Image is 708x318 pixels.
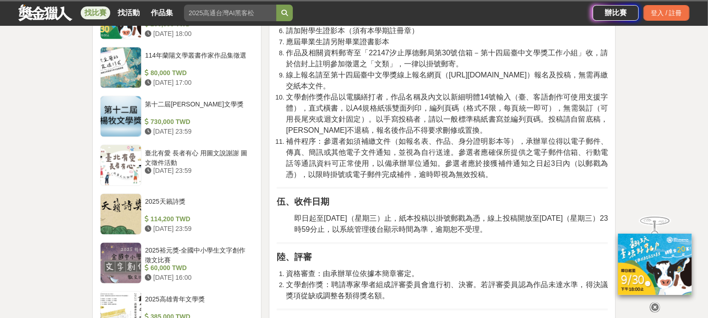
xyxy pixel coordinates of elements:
[145,148,250,166] div: 臺北有愛 長者有心 用圖文說謝謝 圖文徵件活動
[286,93,608,134] span: 文學創作獎作品以電腦繕打者，作品名稱及內文以新細明體14號輸入（臺、客語創作可使用支援字體），直式橫書，以A4規格紙張雙面列印，編列頁碼（格式不限，每頁統一即可），無需裝訂（可用長尾夾或迴文針固...
[145,51,250,68] div: 114年蘭陽文學叢書作家作品集徵選
[286,137,608,178] span: 補件程序：參選者如須補繳文件（如報名表、作品、身分證明影本等），承辦單位得以電子郵件、傳真、簡訊或其他電子文件通知，並視為自行送達。參選者應確保所提供之電子郵件信箱、行動電話等通訊資料可正常使用...
[145,295,250,312] div: 2025高雄青年文學獎
[145,224,250,234] div: [DATE] 23:59
[100,96,254,137] a: 第十二屆[PERSON_NAME]文學獎 730,000 TWD [DATE] 23:59
[145,197,250,215] div: 2025天籟詩獎
[618,234,692,295] img: ff197300-f8ee-455f-a0ae-06a3645bc375.jpg
[100,194,254,235] a: 2025天籟詩獎 114,200 TWD [DATE] 23:59
[286,281,608,300] span: 文學創作獎：聘請專家學者組成評審委員會進行初、決審。若評審委員認為作品未達水準，得決議獎項從缺或調整各類得獎名額。
[145,78,250,88] div: [DATE] 17:00
[100,47,254,88] a: 114年蘭陽文學叢書作家作品集徵選 80,000 TWD [DATE] 17:00
[145,127,250,136] div: [DATE] 23:59
[184,5,276,21] input: 2025高通台灣AI黑客松
[145,29,250,39] div: [DATE] 18:00
[643,5,690,21] div: 登入 / 註冊
[286,38,389,46] span: 應屆畢業生請另附畢業證書影本
[277,253,312,262] strong: 陸、評審
[145,264,250,273] div: 60,000 TWD
[286,71,608,90] span: 線上報名請至第十四屆臺中文學獎線上報名網頁（[URL][DOMAIN_NAME]）報名及投稿，無需再繳交紙本文件。
[145,166,250,176] div: [DATE] 23:59
[145,273,250,283] div: [DATE] 16:00
[286,27,419,35] span: 請加附學生證影本（須有本學期註冊章）
[100,242,254,284] a: 2025裕元獎-全國中小學生文字創作徵文比賽 60,000 TWD [DATE] 16:00
[277,197,329,207] strong: 伍、收件日期
[114,6,143,19] a: 找活動
[145,246,250,264] div: 2025裕元獎-全國中小學生文字創作徵文比賽
[100,145,254,186] a: 臺北有愛 長者有心 用圖文說謝謝 圖文徵件活動 [DATE] 23:59
[294,215,608,234] span: 即日起至[DATE]（星期三）止，紙本投稿以掛號郵戳為憑，線上投稿開放至[DATE]（星期三）23時59分止，以系統管理後台顯示時間為準，逾期恕不受理。
[286,270,419,278] span: 資格審查：由承辦單位依據本簡章審定。
[145,215,250,224] div: 114,200 TWD
[145,117,250,127] div: 730,000 TWD
[286,49,608,68] span: 作品及相關資料郵寄至「22147汐止厚德郵局第30號信箱－第十四屆臺中文學獎工作小組」收，請於信封上註明參加徵選之「文類」，一律以掛號郵寄。
[81,6,110,19] a: 找比賽
[145,68,250,78] div: 80,000 TWD
[145,100,250,117] div: 第十二屆[PERSON_NAME]文學獎
[593,5,639,21] a: 辦比賽
[147,6,177,19] a: 作品集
